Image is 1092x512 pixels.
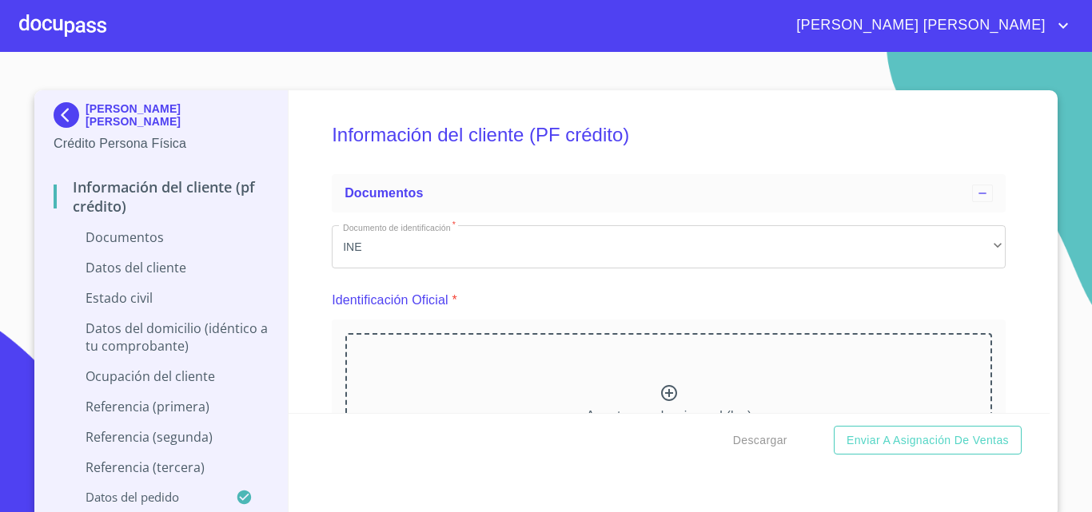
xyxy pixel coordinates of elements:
p: Datos del cliente [54,259,269,276]
p: Ocupación del Cliente [54,367,269,385]
h5: Información del cliente (PF crédito) [332,102,1006,168]
button: Enviar a Asignación de Ventas [834,426,1022,455]
span: [PERSON_NAME] [PERSON_NAME] [784,13,1054,38]
span: Documentos [345,186,423,200]
p: Estado Civil [54,289,269,307]
p: Datos del pedido [54,489,236,505]
p: Documentos [54,228,269,246]
span: Descargar [733,431,787,450]
p: [PERSON_NAME] [PERSON_NAME] [86,102,269,128]
div: [PERSON_NAME] [PERSON_NAME] [54,102,269,134]
p: Referencia (primera) [54,398,269,415]
button: Descargar [727,426,794,455]
p: Arrastra o selecciona el (los) documento(s) para agregar [586,407,751,445]
span: Enviar a Asignación de Ventas [847,431,1009,450]
p: Información del cliente (PF crédito) [54,177,269,216]
p: Datos del domicilio (idéntico a tu comprobante) [54,320,269,355]
div: INE [332,225,1006,268]
p: Crédito Persona Física [54,134,269,153]
p: Referencia (tercera) [54,458,269,476]
img: Docupass spot blue [54,102,86,128]
p: Identificación Oficial [332,291,448,310]
div: Documentos [332,174,1006,212]
button: account of current user [784,13,1073,38]
p: Referencia (segunda) [54,428,269,446]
